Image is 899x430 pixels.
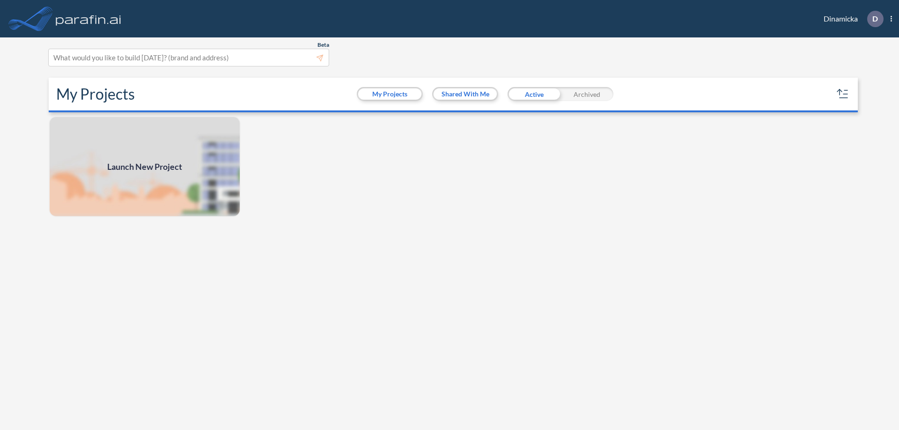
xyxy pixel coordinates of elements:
[317,41,329,49] span: Beta
[49,116,241,217] img: add
[358,88,421,100] button: My Projects
[434,88,497,100] button: Shared With Me
[835,87,850,102] button: sort
[49,116,241,217] a: Launch New Project
[54,9,123,28] img: logo
[56,85,135,103] h2: My Projects
[107,160,182,173] span: Launch New Project
[508,87,560,101] div: Active
[872,15,878,23] p: D
[810,11,892,27] div: Dinamicka
[560,87,613,101] div: Archived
